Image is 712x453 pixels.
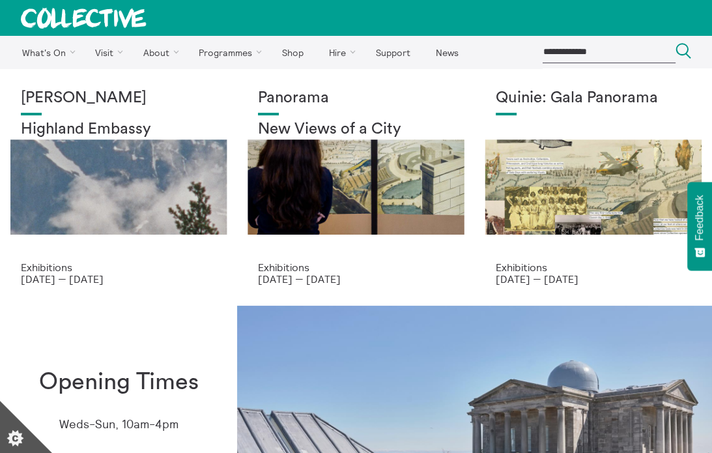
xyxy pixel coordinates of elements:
a: Shop [270,36,315,68]
p: Weds-Sun, 10am-4pm [59,418,178,431]
h1: Panorama [258,89,453,108]
p: Exhibitions [496,261,691,273]
a: Support [364,36,421,68]
a: Josie Vallely Quinie: Gala Panorama Exhibitions [DATE] — [DATE] [475,68,712,306]
p: Exhibitions [258,261,453,273]
a: What's On [10,36,81,68]
button: Feedback - Show survey [687,182,712,270]
p: [DATE] — [DATE] [258,273,453,285]
a: Collective Panorama June 2025 small file 8 Panorama New Views of a City Exhibitions [DATE] — [DATE] [237,68,474,306]
a: Programmes [188,36,268,68]
p: [DATE] — [DATE] [496,273,691,285]
p: Exhibitions [21,261,216,273]
h1: [PERSON_NAME] [21,89,216,108]
span: Feedback [694,195,705,241]
h2: Highland Embassy [21,121,216,139]
a: About [132,36,185,68]
h1: Quinie: Gala Panorama [496,89,691,108]
a: Visit [84,36,130,68]
a: Hire [318,36,362,68]
a: News [424,36,470,68]
h2: New Views of a City [258,121,453,139]
p: [DATE] — [DATE] [21,273,216,285]
h1: Opening Times [39,369,199,396]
